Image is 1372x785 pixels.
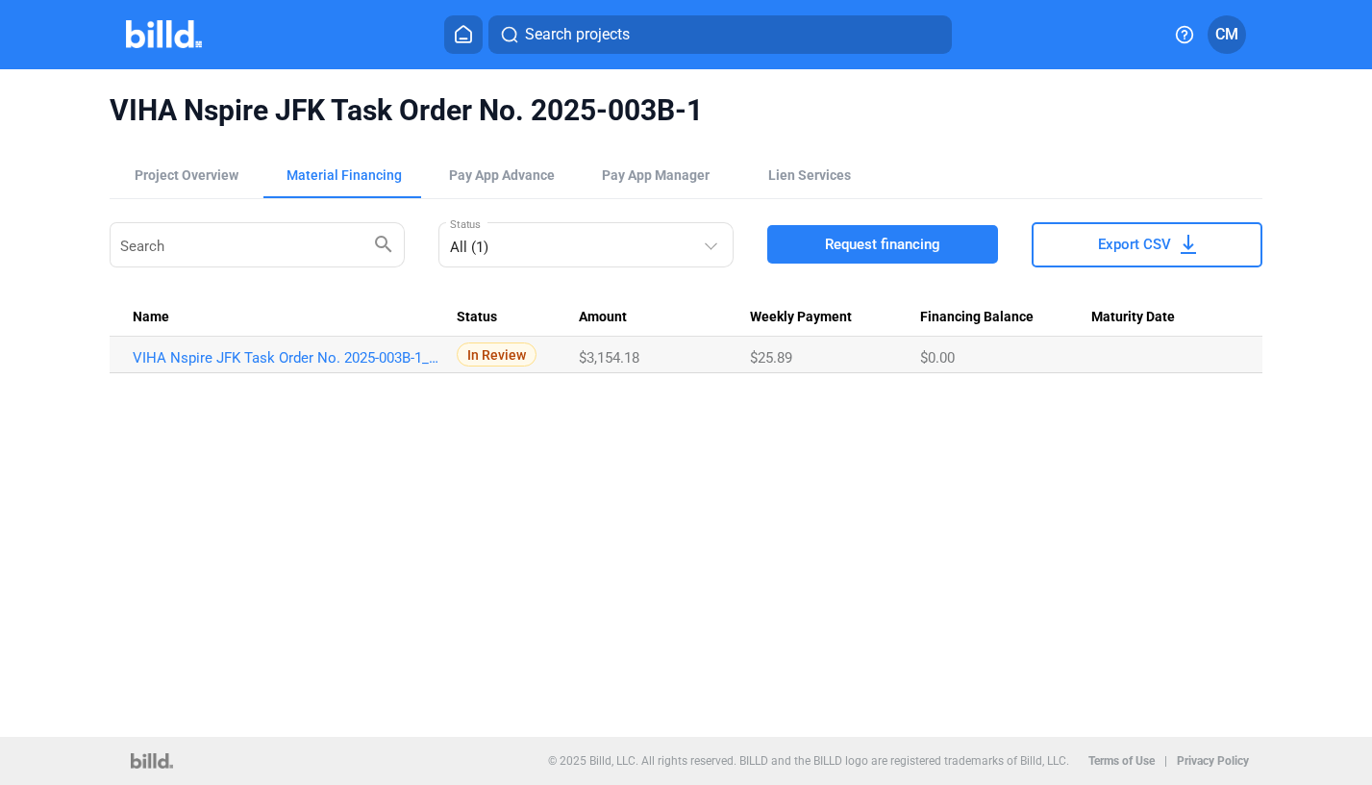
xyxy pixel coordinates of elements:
[126,20,202,48] img: Billd Company Logo
[449,165,555,185] div: Pay App Advance
[135,165,238,185] div: Project Overview
[1032,222,1262,267] button: Export CSV
[1091,309,1175,326] span: Maturity Date
[602,165,710,185] span: Pay App Manager
[920,309,1034,326] span: Financing Balance
[488,15,952,54] button: Search projects
[750,309,921,326] div: Weekly Payment
[750,349,792,367] span: $25.89
[450,239,488,256] mat-select-trigger: All (1)
[579,309,750,326] div: Amount
[920,349,955,367] span: $0.00
[457,309,497,326] span: Status
[920,309,1091,326] div: Financing Balance
[1164,754,1167,768] p: |
[133,309,169,326] span: Name
[287,165,402,185] div: Material Financing
[1208,15,1246,54] button: CM
[457,309,579,326] div: Status
[1088,754,1155,768] b: Terms of Use
[457,342,536,367] span: In Review
[133,309,457,326] div: Name
[110,92,1262,129] span: VIHA Nspire JFK Task Order No. 2025-003B-1
[133,349,439,367] a: VIHA Nspire JFK Task Order No. 2025-003B-1_MF_1
[1177,754,1249,768] b: Privacy Policy
[525,23,630,46] span: Search projects
[1091,309,1239,326] div: Maturity Date
[750,309,852,326] span: Weekly Payment
[768,165,851,185] div: Lien Services
[1098,235,1171,254] span: Export CSV
[548,754,1069,768] p: © 2025 Billd, LLC. All rights reserved. BILLD and the BILLD logo are registered trademarks of Bil...
[1215,23,1238,46] span: CM
[579,349,639,367] span: $3,154.18
[767,225,998,264] button: Request financing
[131,753,172,769] img: logo
[825,235,940,254] span: Request financing
[579,309,627,326] span: Amount
[372,232,395,255] mat-icon: search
